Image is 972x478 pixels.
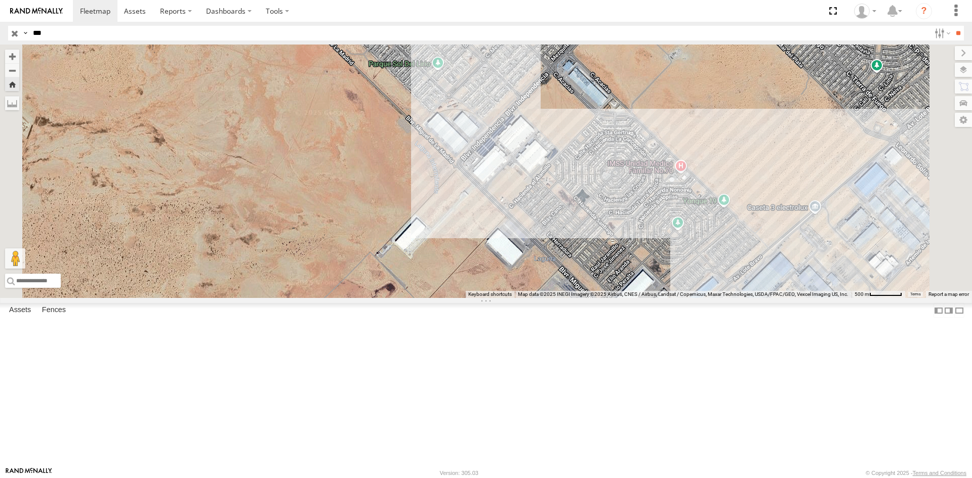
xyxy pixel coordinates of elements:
button: Drag Pegman onto the map to open Street View [5,248,25,269]
i: ? [916,3,932,19]
img: rand-logo.svg [10,8,63,15]
label: Dock Summary Table to the Left [934,303,944,318]
span: 500 m [855,291,869,297]
a: Terms [910,292,921,296]
label: Map Settings [955,113,972,127]
button: Zoom in [5,50,19,63]
button: Zoom Home [5,77,19,91]
span: Map data ©2025 INEGI Imagery ©2025 Airbus, CNES / Airbus, Landsat / Copernicus, Maxar Technologie... [518,291,848,297]
label: Assets [4,303,36,318]
div: Roberto Garcia [850,4,880,19]
a: Visit our Website [6,468,52,478]
div: © Copyright 2025 - [866,470,966,476]
button: Map Scale: 500 m per 61 pixels [852,291,905,298]
a: Report a map error [928,291,969,297]
label: Fences [37,303,71,318]
label: Search Query [21,26,29,40]
label: Search Filter Options [930,26,952,40]
label: Measure [5,96,19,110]
div: Version: 305.03 [440,470,478,476]
label: Hide Summary Table [954,303,964,318]
label: Dock Summary Table to the Right [944,303,954,318]
a: Terms and Conditions [913,470,966,476]
button: Zoom out [5,63,19,77]
button: Keyboard shortcuts [468,291,512,298]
